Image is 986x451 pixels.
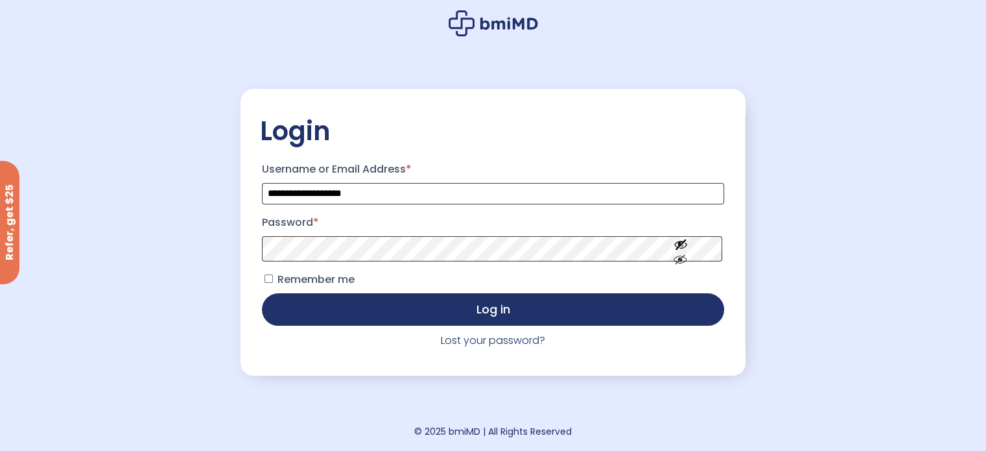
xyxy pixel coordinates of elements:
h2: Login [260,115,726,147]
span: Remember me [277,272,355,287]
div: © 2025 bmiMD | All Rights Reserved [414,422,572,441]
a: Lost your password? [441,333,545,348]
label: Password [262,212,724,233]
button: Show password [644,226,717,271]
label: Username or Email Address [262,159,724,180]
button: Log in [262,293,724,326]
input: Remember me [264,274,273,283]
